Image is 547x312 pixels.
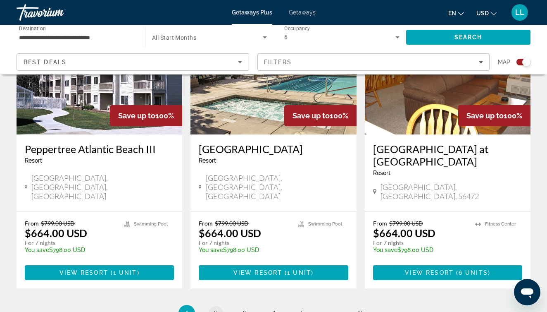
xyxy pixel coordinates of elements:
span: Map [498,56,510,68]
span: Search [454,34,483,41]
p: $798.00 USD [199,247,290,253]
p: $664.00 USD [199,227,261,239]
div: 100% [110,105,182,126]
span: From [199,220,213,227]
a: Getaways [289,9,316,16]
span: Best Deals [24,59,67,65]
span: 6 [284,34,288,41]
span: 1 unit [113,269,137,276]
mat-select: Sort by [24,57,242,67]
button: View Resort(1 unit) [25,265,174,280]
span: [GEOGRAPHIC_DATA], [GEOGRAPHIC_DATA], 56472 [381,182,522,201]
p: $798.00 USD [25,247,116,253]
p: $664.00 USD [373,227,435,239]
span: $799.00 USD [215,220,249,227]
div: 100% [284,105,357,126]
a: [GEOGRAPHIC_DATA] at [GEOGRAPHIC_DATA] [373,143,522,168]
span: Save up to [293,111,330,120]
span: ( ) [454,269,490,276]
span: ( ) [108,269,140,276]
button: View Resort(6 units) [373,265,522,280]
span: LL [515,8,524,17]
span: View Resort [405,269,454,276]
button: Change language [448,7,464,19]
p: $798.00 USD [373,247,467,253]
p: For 7 nights [199,239,290,247]
span: 1 unit [287,269,311,276]
span: USD [476,10,489,17]
button: Filters [257,53,490,71]
p: For 7 nights [25,239,116,247]
span: [GEOGRAPHIC_DATA], [GEOGRAPHIC_DATA], [GEOGRAPHIC_DATA] [31,173,174,201]
button: Search [406,30,530,45]
span: View Resort [233,269,282,276]
a: Peppertree Atlantic Beach III [25,143,174,155]
iframe: Button to launch messaging window [514,279,540,305]
span: $799.00 USD [41,220,75,227]
span: View Resort [59,269,108,276]
span: Save up to [118,111,155,120]
span: You save [199,247,223,253]
span: Resort [199,157,216,164]
button: View Resort(1 unit) [199,265,348,280]
span: From [373,220,387,227]
a: Travorium [17,2,99,23]
button: Change currency [476,7,497,19]
span: Swimming Pool [308,221,342,227]
input: Select destination [19,33,134,43]
span: $799.00 USD [389,220,423,227]
span: Resort [25,157,42,164]
a: Getaways Plus [232,9,272,16]
span: Save up to [466,111,504,120]
span: ( ) [282,269,314,276]
p: $664.00 USD [25,227,87,239]
span: 6 units [459,269,488,276]
span: Resort [373,170,390,176]
span: [GEOGRAPHIC_DATA], [GEOGRAPHIC_DATA], [GEOGRAPHIC_DATA] [206,173,348,201]
span: en [448,10,456,17]
p: For 7 nights [373,239,467,247]
span: All Start Months [152,34,196,41]
button: User Menu [509,4,530,21]
span: Destination [19,25,46,31]
div: 100% [458,105,530,126]
span: You save [373,247,397,253]
span: From [25,220,39,227]
span: Fitness Center [485,221,516,227]
span: You save [25,247,49,253]
a: [GEOGRAPHIC_DATA] [199,143,348,155]
span: Occupancy [284,26,310,31]
span: Filters [264,59,292,65]
span: Swimming Pool [134,221,168,227]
